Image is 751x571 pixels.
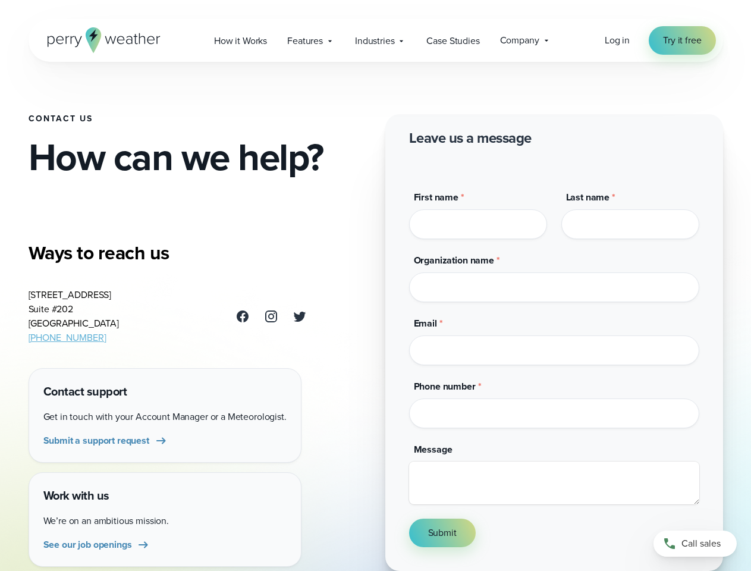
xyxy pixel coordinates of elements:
p: Get in touch with your Account Manager or a Meteorologist. [43,410,287,424]
h2: How can we help? [29,138,366,176]
h2: Leave us a message [409,128,532,148]
span: Submit [428,526,457,540]
a: Submit a support request [43,434,168,448]
span: Case Studies [426,34,479,48]
span: Company [500,33,539,48]
a: Log in [605,33,630,48]
span: Call sales [681,537,721,551]
h1: Contact Us [29,114,366,124]
a: Case Studies [416,29,489,53]
span: Organization name [414,253,494,267]
a: See our job openings [43,538,151,552]
span: Log in [605,33,630,47]
span: Industries [355,34,394,48]
span: Email [414,316,437,330]
a: Try it free [649,26,715,55]
span: First name [414,190,458,204]
h4: Work with us [43,487,287,504]
a: [PHONE_NUMBER] [29,331,106,344]
span: Message [414,443,453,456]
span: Submit a support request [43,434,149,448]
h3: Ways to reach us [29,241,307,265]
span: Try it free [663,33,701,48]
span: Last name [566,190,610,204]
span: Features [287,34,323,48]
a: Call sales [653,531,737,557]
button: Submit [409,519,476,547]
span: See our job openings [43,538,132,552]
p: We’re on an ambitious mission. [43,514,287,528]
address: [STREET_ADDRESS] Suite #202 [GEOGRAPHIC_DATA] [29,288,119,345]
h4: Contact support [43,383,287,400]
span: How it Works [214,34,267,48]
span: Phone number [414,379,476,393]
a: How it Works [204,29,277,53]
